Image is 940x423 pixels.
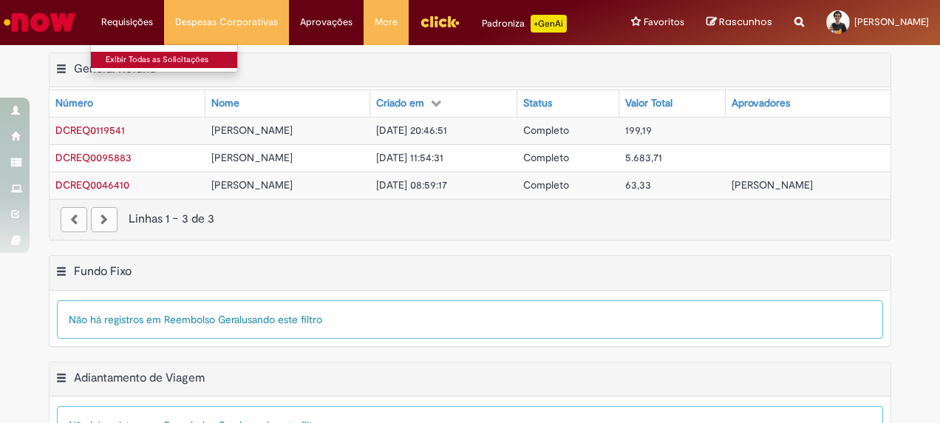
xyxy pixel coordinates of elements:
span: [PERSON_NAME] [211,151,293,164]
span: More [375,15,398,30]
button: Adiantamento de Viagem Menu de contexto [55,370,67,390]
div: Valor Total [625,96,672,111]
span: Favoritos [644,15,684,30]
span: Completo [523,151,569,164]
button: Fundo Fixo Menu de contexto [55,264,67,283]
p: +GenAi [531,15,567,33]
span: DCREQ0046410 [55,178,129,192]
nav: paginação [50,199,890,240]
div: Aprovadores [732,96,790,111]
span: DCREQ0119541 [55,123,125,137]
div: Não há registros em Reembolso Geral [57,300,883,339]
span: 199,19 [625,123,652,137]
span: 5.683,71 [625,151,662,164]
span: usando este filtro [242,313,322,326]
span: [DATE] 08:59:17 [376,178,447,192]
span: [PERSON_NAME] [211,123,293,137]
span: [DATE] 11:54:31 [376,151,443,164]
h2: Fundo Fixo [74,264,132,279]
a: Exibir Todas as Solicitações [91,52,253,68]
div: Padroniza [482,15,567,33]
span: 63,33 [625,178,651,192]
span: Completo [523,178,569,192]
img: click_logo_yellow_360x200.png [420,10,460,33]
span: [PERSON_NAME] [732,178,813,192]
a: Abrir Registro: DCREQ0119541 [55,123,125,137]
span: Requisições [101,15,153,30]
div: Criado em [376,96,424,111]
button: General Refund Menu de contexto [55,61,67,81]
span: Completo [523,123,569,137]
a: Abrir Registro: DCREQ0095883 [55,151,132,164]
h2: General Refund [74,61,156,76]
h2: Adiantamento de Viagem [74,370,205,385]
span: Despesas Corporativas [175,15,278,30]
span: [DATE] 20:46:51 [376,123,447,137]
div: Linhas 1 − 3 de 3 [61,211,879,228]
a: Rascunhos [706,16,772,30]
a: Abrir Registro: DCREQ0046410 [55,178,129,192]
ul: Requisições [90,44,238,72]
span: Aprovações [300,15,352,30]
span: Rascunhos [719,15,772,29]
div: Status [523,96,552,111]
div: Número [55,96,93,111]
div: Nome [211,96,239,111]
span: DCREQ0095883 [55,151,132,164]
span: [PERSON_NAME] [211,178,293,192]
span: [PERSON_NAME] [854,16,929,28]
img: ServiceNow [1,7,78,37]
